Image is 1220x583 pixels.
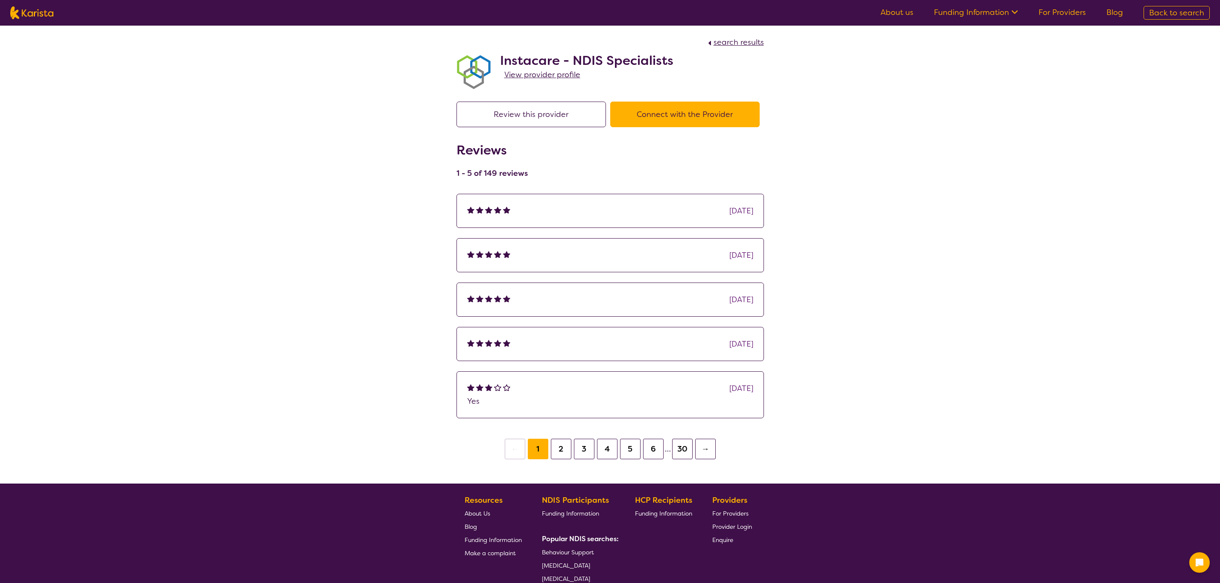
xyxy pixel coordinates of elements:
[714,37,764,47] span: search results
[1106,7,1123,17] a: Blog
[456,55,491,89] img: obkhna0zu27zdd4ubuus.png
[712,523,752,531] span: Provider Login
[485,206,492,213] img: fullstar
[542,575,590,583] span: [MEDICAL_DATA]
[494,295,501,302] img: fullstar
[456,143,528,158] h2: Reviews
[528,439,548,459] button: 1
[1039,7,1086,17] a: For Providers
[476,384,483,391] img: fullstar
[542,559,615,572] a: [MEDICAL_DATA]
[467,339,474,347] img: fullstar
[465,520,522,533] a: Blog
[467,395,753,408] p: Yes
[503,339,510,347] img: fullstar
[467,206,474,213] img: fullstar
[695,439,716,459] button: →
[485,295,492,302] img: fullstar
[712,495,747,505] b: Providers
[542,534,619,543] b: Popular NDIS searches:
[494,384,501,391] img: emptystar
[1144,6,1210,20] a: Back to search
[934,7,1018,17] a: Funding Information
[597,439,617,459] button: 4
[504,68,580,81] a: View provider profile
[712,536,733,544] span: Enquire
[465,495,503,505] b: Resources
[465,549,516,557] span: Make a complaint
[465,510,490,517] span: About Us
[610,102,760,127] button: Connect with the Provider
[706,37,764,47] a: search results
[10,6,53,19] img: Karista logo
[503,251,510,258] img: fullstar
[476,295,483,302] img: fullstar
[542,510,599,517] span: Funding Information
[467,251,474,258] img: fullstar
[494,339,501,347] img: fullstar
[620,439,641,459] button: 5
[672,439,693,459] button: 30
[712,520,752,533] a: Provider Login
[485,339,492,347] img: fullstar
[610,109,764,120] a: Connect with the Provider
[665,444,671,454] span: …
[503,295,510,302] img: fullstar
[494,206,501,213] img: fullstar
[551,439,571,459] button: 2
[542,562,590,569] span: [MEDICAL_DATA]
[729,338,753,350] div: [DATE]
[504,70,580,80] span: View provider profile
[1149,8,1204,18] span: Back to search
[456,168,528,178] h4: 1 - 5 of 149 reviews
[476,251,483,258] img: fullstar
[542,495,609,505] b: NDIS Participants
[503,384,510,391] img: emptystar
[635,507,692,520] a: Funding Information
[494,251,501,258] img: fullstar
[635,510,692,517] span: Funding Information
[712,533,752,546] a: Enquire
[505,439,525,459] button: ←
[574,439,594,459] button: 3
[542,545,615,559] a: Behaviour Support
[729,204,753,217] div: [DATE]
[729,382,753,395] div: [DATE]
[542,507,615,520] a: Funding Information
[542,548,594,556] span: Behaviour Support
[465,536,522,544] span: Funding Information
[635,495,692,505] b: HCP Recipients
[712,510,749,517] span: For Providers
[465,533,522,546] a: Funding Information
[503,206,510,213] img: fullstar
[712,507,752,520] a: For Providers
[476,206,483,213] img: fullstar
[729,293,753,306] div: [DATE]
[485,384,492,391] img: fullstar
[465,546,522,560] a: Make a complaint
[467,295,474,302] img: fullstar
[881,7,913,17] a: About us
[465,523,477,531] span: Blog
[485,251,492,258] img: fullstar
[476,339,483,347] img: fullstar
[465,507,522,520] a: About Us
[456,109,610,120] a: Review this provider
[643,439,664,459] button: 6
[456,102,606,127] button: Review this provider
[500,53,673,68] h2: Instacare - NDIS Specialists
[467,384,474,391] img: fullstar
[729,249,753,262] div: [DATE]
